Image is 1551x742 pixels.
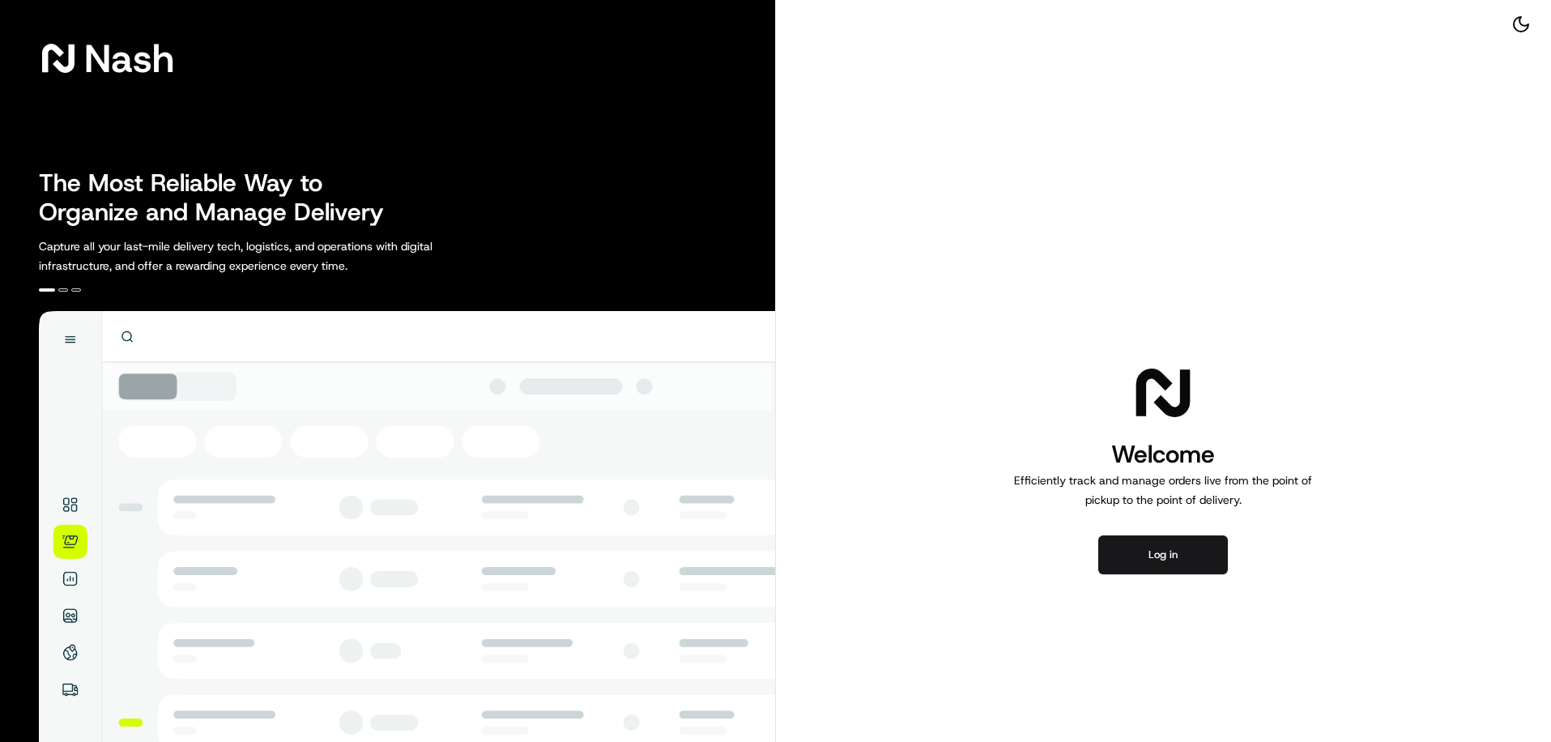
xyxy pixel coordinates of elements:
p: Efficiently track and manage orders live from the point of pickup to the point of delivery. [1008,471,1319,510]
p: Capture all your last-mile delivery tech, logistics, and operations with digital infrastructure, ... [39,237,505,275]
h2: The Most Reliable Way to Organize and Manage Delivery [39,168,402,227]
span: Nash [84,42,174,75]
button: Log in [1098,535,1228,574]
h1: Welcome [1008,438,1319,471]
